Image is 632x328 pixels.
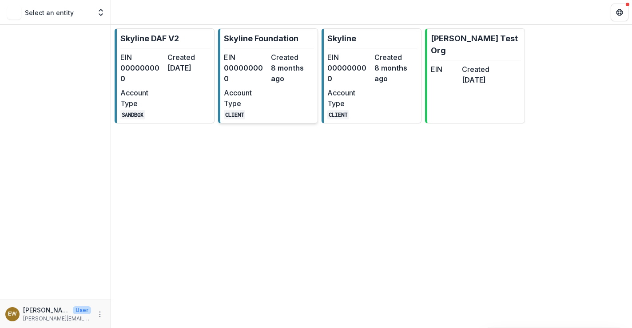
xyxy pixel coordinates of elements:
[462,75,489,85] dd: [DATE]
[167,63,211,73] dd: [DATE]
[224,52,267,63] dt: EIN
[224,32,298,44] p: Skyline Foundation
[95,4,107,21] button: Open entity switcher
[120,52,164,63] dt: EIN
[425,28,525,123] a: [PERSON_NAME] Test OrgEINCreated[DATE]
[271,63,314,84] dd: 8 months ago
[431,64,458,75] dt: EIN
[611,4,628,21] button: Get Help
[218,28,318,123] a: Skyline FoundationEIN000000000Created8 months agoAccount TypeCLIENT
[167,52,211,63] dt: Created
[25,8,74,17] p: Select an entity
[115,28,215,123] a: Skyline DAF V2EIN000000000Created[DATE]Account TypeSANDBOX
[8,311,17,317] div: Eddie Whitfield
[120,63,164,84] dd: 000000000
[7,5,21,20] img: Select an entity
[120,87,164,109] dt: Account Type
[431,32,521,56] p: [PERSON_NAME] Test Org
[120,110,145,119] code: SANDBOX
[271,52,314,63] dt: Created
[327,52,371,63] dt: EIN
[224,63,267,84] dd: 000000000
[374,63,418,84] dd: 8 months ago
[120,32,179,44] p: Skyline DAF V2
[73,306,91,314] p: User
[224,87,267,109] dt: Account Type
[95,309,105,320] button: More
[327,63,371,84] dd: 000000000
[224,110,245,119] code: CLIENT
[462,64,489,75] dt: Created
[322,28,421,123] a: SkylineEIN000000000Created8 months agoAccount TypeCLIENT
[23,315,91,323] p: [PERSON_NAME][EMAIL_ADDRESS][DOMAIN_NAME]
[374,52,418,63] dt: Created
[23,305,69,315] p: [PERSON_NAME]
[327,110,349,119] code: CLIENT
[327,87,371,109] dt: Account Type
[327,32,356,44] p: Skyline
